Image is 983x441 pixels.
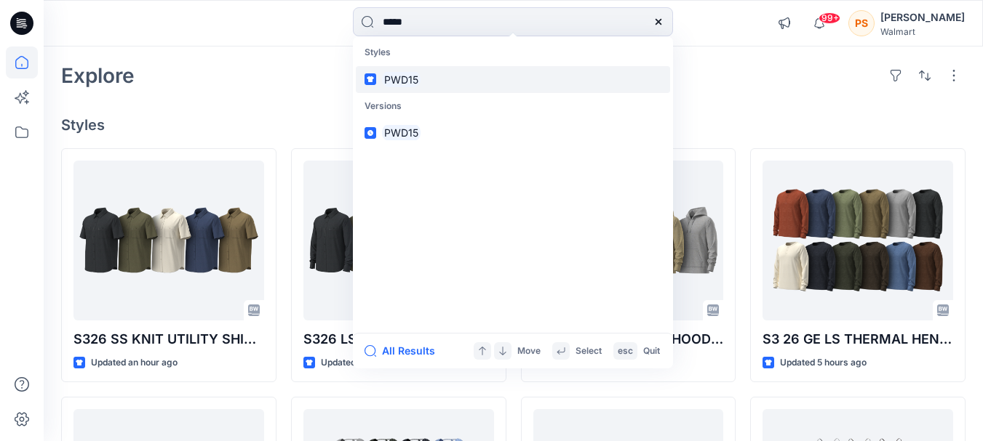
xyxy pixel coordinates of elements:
a: S326 SS KNIT UTILITY SHIRT-(REG) [73,161,264,320]
p: Quit [643,344,660,359]
a: S326 LS KNIT UTILITY SHIRT-(REG) [303,161,494,320]
a: PWD15 [356,66,670,93]
div: PS [848,10,875,36]
h2: Explore [61,64,135,87]
p: Select [576,344,602,359]
p: S326 SS KNIT UTILITY SHIRT-(REG) [73,329,264,349]
button: All Results [365,342,445,360]
p: Updated an hour ago [321,355,407,371]
mark: PWD15 [382,124,421,141]
p: Updated 5 hours ago [780,355,867,371]
a: S3 26 GE LS THERMAL HENLEY SELF HEM-(REG)_(2Miss Waffle)-Opt-1 [763,161,953,320]
p: Styles [356,39,670,66]
p: S3 26 GE LS THERMAL HENLEY SELF HEM-(REG)_(2Miss Waffle)-Opt-1 [763,329,953,349]
mark: PWD15 [382,71,421,88]
p: Move [517,344,541,359]
p: Updated an hour ago [91,355,178,371]
div: Walmart [880,26,965,37]
p: Versions [356,93,670,120]
h4: Styles [61,116,966,134]
p: S326 LS KNIT UTILITY SHIRT-(REG) [303,329,494,349]
p: esc [618,344,633,359]
div: [PERSON_NAME] [880,9,965,26]
a: PWD15 [356,119,670,146]
span: 99+ [819,12,840,24]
